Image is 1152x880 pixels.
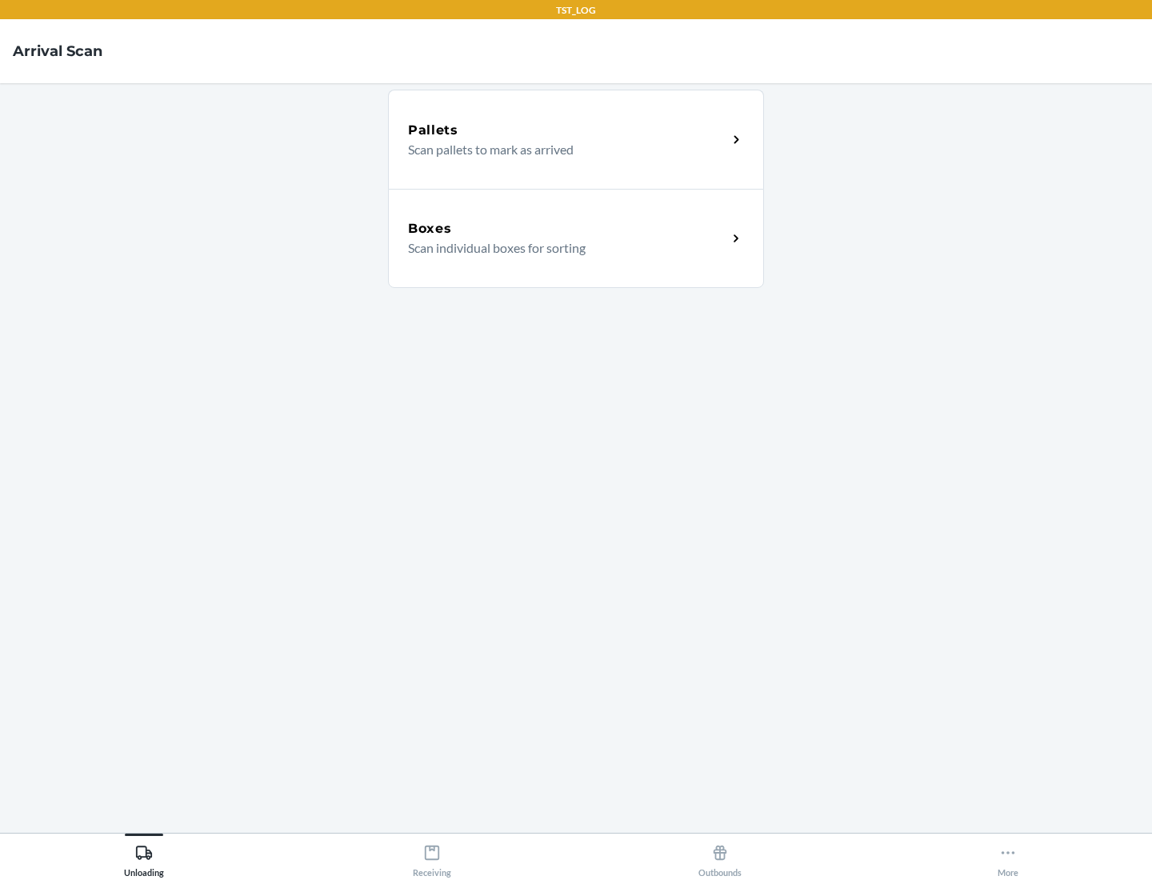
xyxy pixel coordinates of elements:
p: Scan individual boxes for sorting [408,238,714,258]
a: BoxesScan individual boxes for sorting [388,189,764,288]
button: Outbounds [576,834,864,878]
h4: Arrival Scan [13,41,102,62]
h5: Pallets [408,121,458,140]
div: Outbounds [698,838,742,878]
button: More [864,834,1152,878]
div: Receiving [413,838,451,878]
button: Receiving [288,834,576,878]
p: TST_LOG [556,3,596,18]
h5: Boxes [408,219,452,238]
p: Scan pallets to mark as arrived [408,140,714,159]
div: Unloading [124,838,164,878]
a: PalletsScan pallets to mark as arrived [388,90,764,189]
div: More [998,838,1018,878]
